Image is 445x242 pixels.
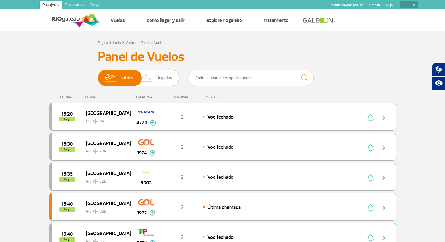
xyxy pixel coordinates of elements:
span: FOR [100,149,106,154]
span: 2 [181,144,184,150]
span: BSB [100,209,106,214]
img: mais-info-painel-voo.svg [150,120,156,126]
input: Vuelo, ciudad o compañía aérea [189,70,314,86]
span: hoy [59,237,75,242]
span: 2 [181,204,184,210]
span: 2 [181,174,184,180]
img: mais-info-painel-voo.svg [149,210,155,216]
span: 2 [181,234,184,240]
span: 4723 [136,119,147,126]
span: Voo fechado [207,174,234,180]
span: 2025-09-25 15:40:00 [62,202,73,206]
div: Plugin de acessibilidade da Hand Talk. [432,63,445,90]
a: > [137,39,140,46]
img: sino-painel-voo.svg [367,234,374,242]
span: Llegadas [156,70,172,86]
a: Cómo llegar y salir [147,17,185,23]
span: Última chamada [207,204,241,210]
span: [GEOGRAPHIC_DATA] [86,109,126,117]
img: seta-direita-painel-voo.svg [380,114,388,121]
a: tienda on-line galeOn [331,3,363,7]
a: Panel de Vuelos [141,40,165,45]
span: 2025-09-25 15:40:00 [62,232,73,236]
span: hoy [59,117,75,121]
img: destiny_airplane.svg [93,119,98,124]
span: 1977 [137,209,147,217]
a: Vuelos [126,40,136,45]
span: [GEOGRAPHIC_DATA] [86,229,126,237]
span: GIG [86,145,126,154]
h3: Panel de Vuelos [98,49,348,65]
span: GIG [86,115,126,124]
img: seta-direita-painel-voo.svg [380,144,388,152]
span: 2025-09-25 15:30:00 [62,142,73,146]
img: sino-painel-voo.svg [367,114,374,121]
a: Pasajeros [40,1,62,11]
img: seta-direita-painel-voo.svg [380,174,388,182]
span: GIG [86,205,126,214]
a: Página de inicio [98,40,121,45]
button: Abrir recursos assistivos. [432,76,445,90]
span: Voo fechado [207,144,234,150]
a: Cargo [87,1,102,11]
img: destiny_airplane.svg [93,179,98,184]
span: [GEOGRAPHIC_DATA] [86,199,126,207]
span: GRU [100,119,107,124]
span: 2 [181,114,184,120]
img: sino-painel-voo.svg [367,204,374,212]
img: sino-painel-voo.svg [367,144,374,152]
img: destiny_airplane.svg [93,149,98,154]
a: RQS [386,3,393,7]
a: Corporativo [62,1,87,11]
img: mais-info-painel-voo.svg [149,150,155,156]
span: 2025-09-25 15:20:00 [62,112,73,116]
span: Voo fechado [207,114,234,120]
div: ESTADO [202,95,253,99]
span: 2025-09-25 15:35:00 [62,172,73,176]
div: HORÁRIO [51,95,85,99]
span: hoy [59,207,75,212]
span: Voo fechado [207,234,234,240]
div: TERMINAL [162,95,202,99]
img: slider-embarque [101,70,120,86]
span: [GEOGRAPHIC_DATA] [86,169,126,177]
span: 5903 [141,179,152,187]
span: 1974 [137,149,147,157]
span: [GEOGRAPHIC_DATA] [86,139,126,147]
img: seta-direita-painel-voo.svg [380,234,388,242]
img: seta-direita-painel-voo.svg [380,204,388,212]
img: sino-painel-voo.svg [367,174,374,182]
img: slider-desembarque [138,70,156,86]
img: destiny_airplane.svg [93,209,98,214]
div: CIA AÉREA [131,95,162,99]
a: Explore RIOgaleão [206,17,242,23]
span: GIG [86,175,126,184]
span: hoy [59,177,75,182]
a: Tratamiento [264,17,289,23]
button: Abrir tradutor de língua de sinais. [432,63,445,76]
a: Prensa [369,3,380,7]
a: Vuelos [111,17,125,23]
span: hoy [59,147,75,152]
span: EZE [100,179,106,184]
div: DESTINO [85,95,131,99]
a: > [122,39,124,46]
span: Salidas [120,70,133,86]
